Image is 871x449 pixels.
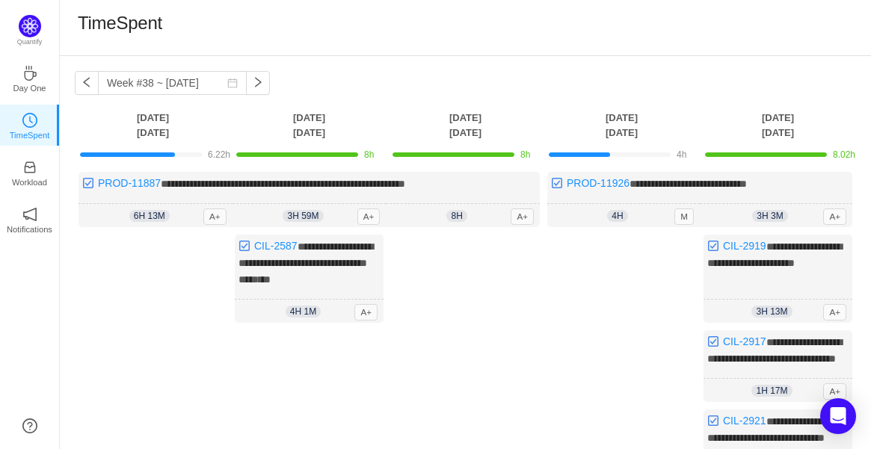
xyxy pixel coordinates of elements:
[551,177,563,189] img: 10318
[707,415,719,427] img: 10318
[22,113,37,128] i: icon: clock-circle
[22,160,37,175] i: icon: inbox
[354,304,378,321] span: A+
[823,383,846,400] span: A+
[22,418,37,433] a: icon: question-circle
[833,149,855,160] span: 8.02h
[12,176,47,189] p: Workload
[203,208,227,225] span: A+
[823,208,846,225] span: A+
[98,177,161,189] a: PROD-11887
[286,306,321,318] span: 4h 1m
[75,110,231,140] th: [DATE] [DATE]
[82,177,94,189] img: 10318
[22,164,37,179] a: icon: inboxWorkload
[387,110,544,140] th: [DATE] [DATE]
[567,177,630,189] a: PROD-11926
[75,71,99,95] button: icon: left
[364,149,374,160] span: 8h
[208,149,230,160] span: 6.22h
[544,110,700,140] th: [DATE] [DATE]
[823,304,846,321] span: A+
[520,149,530,160] span: 8h
[723,415,766,427] a: CIL-2921
[674,208,694,225] span: M
[10,128,50,142] p: TimeSpent
[820,398,856,434] div: Open Intercom Messenger
[677,149,686,160] span: 4h
[723,240,766,252] a: CIL-2919
[22,211,37,226] a: icon: notificationNotifications
[751,306,792,318] span: 3h 13m
[700,110,856,140] th: [DATE] [DATE]
[22,70,37,85] a: icon: coffeeDay One
[227,78,238,88] i: icon: calendar
[238,240,250,252] img: 10318
[446,210,467,222] span: 8h
[22,66,37,81] i: icon: coffee
[231,110,387,140] th: [DATE] [DATE]
[78,12,162,34] h1: TimeSpent
[129,210,170,222] span: 6h 13m
[22,117,37,132] a: icon: clock-circleTimeSpent
[707,335,719,347] img: 10318
[7,223,52,236] p: Notifications
[13,81,46,95] p: Day One
[607,210,627,222] span: 4h
[19,15,41,37] img: Quantify
[751,385,792,397] span: 1h 17m
[723,335,766,347] a: CIL-2917
[246,71,270,95] button: icon: right
[357,208,381,225] span: A+
[511,208,534,225] span: A+
[254,240,298,252] a: CIL-2587
[22,207,37,222] i: icon: notification
[17,37,43,48] p: Quantify
[752,210,787,222] span: 3h 3m
[707,240,719,252] img: 10318
[283,210,323,222] span: 3h 59m
[98,71,247,95] input: Select a week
